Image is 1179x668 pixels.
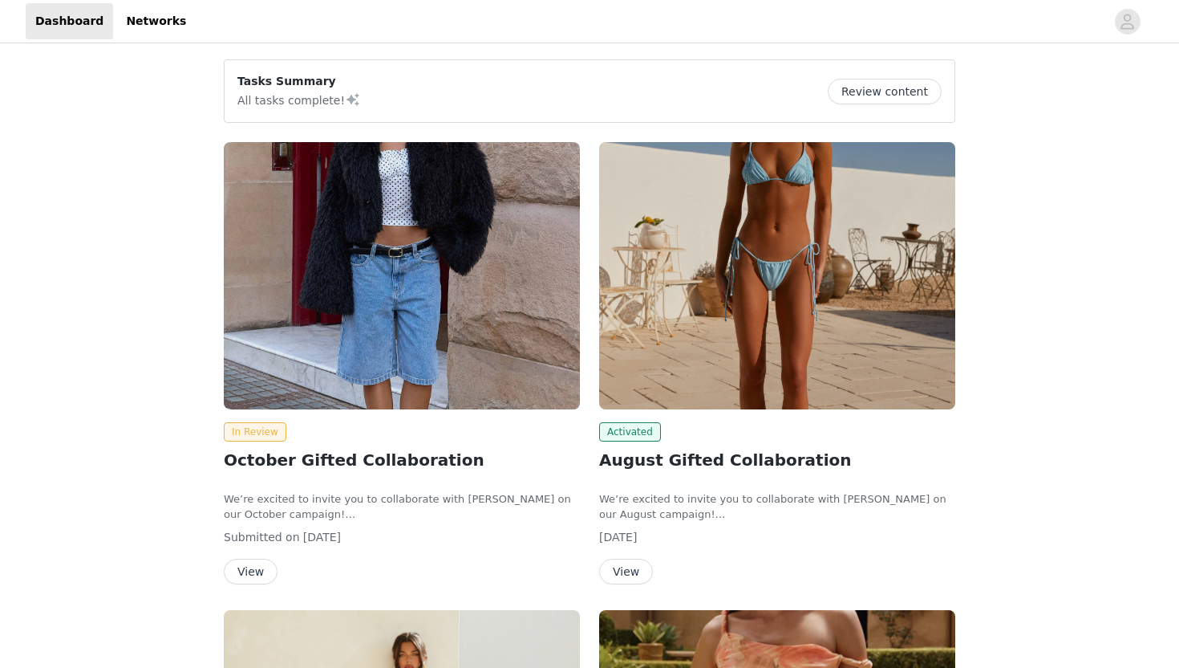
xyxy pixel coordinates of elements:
[599,422,661,442] span: Activated
[599,491,955,523] p: We’re excited to invite you to collaborate with [PERSON_NAME] on our August campaign!
[224,566,278,578] a: View
[599,531,637,544] span: [DATE]
[224,491,580,523] p: We’re excited to invite you to collaborate with [PERSON_NAME] on our October campaign!
[237,90,361,109] p: All tasks complete!
[224,142,580,409] img: Peppermayo USA
[1120,9,1135,35] div: avatar
[599,448,955,472] h2: August Gifted Collaboration
[116,3,196,39] a: Networks
[599,142,955,409] img: Peppermayo USA
[303,531,341,544] span: [DATE]
[224,531,300,544] span: Submitted on
[599,566,653,578] a: View
[224,448,580,472] h2: October Gifted Collaboration
[237,73,361,90] p: Tasks Summary
[599,559,653,584] button: View
[828,79,942,104] button: Review content
[224,422,286,442] span: In Review
[26,3,113,39] a: Dashboard
[224,559,278,584] button: View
